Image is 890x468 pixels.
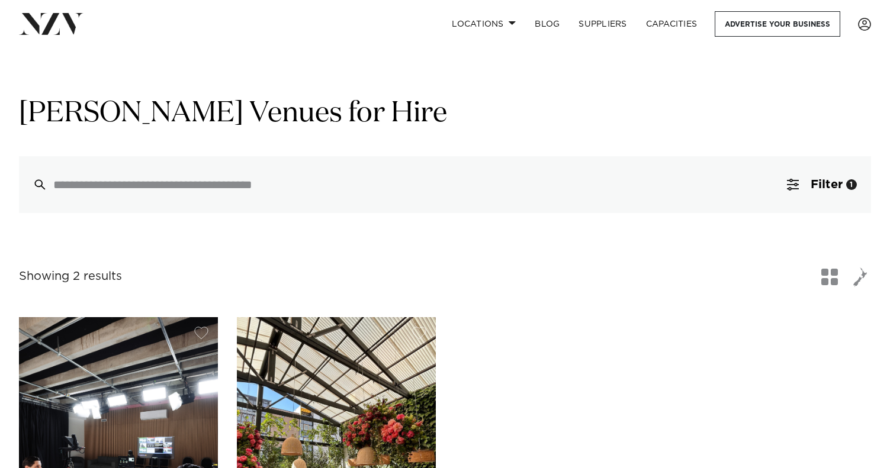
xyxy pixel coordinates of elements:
[715,11,840,37] a: Advertise your business
[525,11,569,37] a: BLOG
[569,11,636,37] a: SUPPLIERS
[811,179,843,191] span: Filter
[19,95,871,133] h1: [PERSON_NAME] Venues for Hire
[442,11,525,37] a: Locations
[846,179,857,190] div: 1
[19,267,122,286] div: Showing 2 results
[19,13,83,34] img: nzv-logo.png
[637,11,707,37] a: Capacities
[773,156,871,213] button: Filter1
